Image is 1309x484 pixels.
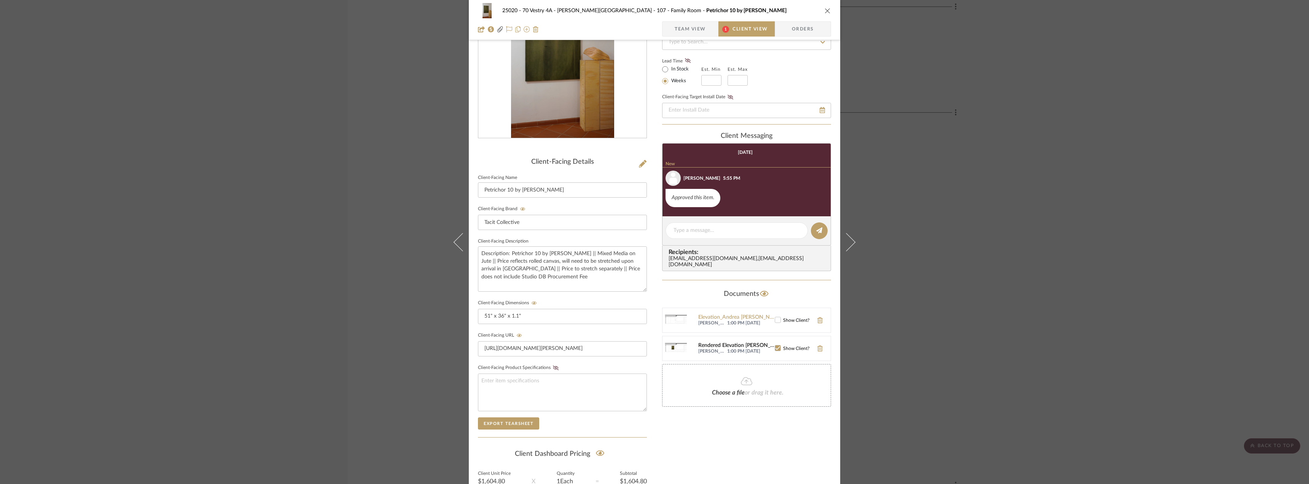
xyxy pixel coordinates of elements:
[662,336,687,361] img: Rendered Elevation Andrea Solaja Petrichor 10.png
[698,343,775,349] a: Rendered Elevation [PERSON_NAME] 10.png
[662,35,831,50] input: Type to Search…
[662,288,831,300] div: Documents
[478,158,647,166] div: Client-Facing Details
[706,8,787,13] span: Petrichor 10 by [PERSON_NAME]
[675,21,706,37] span: Team View
[478,417,539,430] button: Export Tearsheet
[698,315,775,321] a: Elevation_Andrea [PERSON_NAME] 10.png
[733,21,768,37] span: Client View
[478,445,647,463] div: Client Dashboard Pricing
[662,132,831,141] div: client Messaging
[478,182,647,198] input: Enter Client-Facing Item Name
[723,175,740,182] div: 5:55 PM
[662,94,736,100] label: Client-Facing Target Install Date
[478,333,524,338] label: Client-Facing URL
[698,320,725,326] span: [PERSON_NAME]
[701,67,721,72] label: Est. Min
[669,249,828,256] span: Recipients:
[783,318,809,323] span: Show Client?
[662,161,831,168] div: New
[745,390,783,396] span: or drag it here.
[728,67,748,72] label: Est. Max
[529,300,539,306] button: Client-Facing Dimensions
[478,240,529,243] label: Client-Facing Description
[551,365,561,371] button: Client-Facing Product Specifications
[478,341,647,356] input: Enter item URL
[783,346,809,351] span: Show Client?
[478,3,496,18] img: c51a1051-3ec1-44a5-9ec1-de942ab87097_48x40.jpg
[666,189,720,207] div: Approved this item.
[722,26,729,33] span: 1
[824,7,831,14] button: close
[683,175,720,182] div: [PERSON_NAME]
[738,150,753,155] div: [DATE]
[557,472,575,476] label: Quantity
[725,94,736,100] button: Client-Facing Target Install Date
[620,472,647,476] label: Subtotal
[478,309,647,324] input: Enter item dimensions
[478,176,517,180] label: Client-Facing Name
[657,8,706,13] span: 107 - Family Room
[502,8,657,13] span: 25020 - 70 Vestry 4A - [PERSON_NAME][GEOGRAPHIC_DATA]
[662,308,687,332] img: Elevation_Andrea Solaja Petrichor 10.png
[712,390,745,396] span: Choose a file
[666,171,681,186] img: user_avatar.png
[662,103,831,118] input: Enter Install Date
[727,348,775,355] span: 1:00 PM [DATE]
[669,256,828,268] div: [EMAIL_ADDRESS][DOMAIN_NAME] , [EMAIL_ADDRESS][DOMAIN_NAME]
[478,365,561,371] label: Client-Facing Product Specifications
[662,64,701,86] mat-radio-group: Select item type
[518,206,528,212] button: Client-Facing Brand
[670,78,686,85] label: Weeks
[478,206,528,212] label: Client-Facing Brand
[478,472,511,476] label: Client Unit Price
[670,66,689,73] label: In Stock
[698,348,725,355] span: [PERSON_NAME]
[478,300,539,306] label: Client-Facing Dimensions
[478,215,647,230] input: Enter Client-Facing Brand
[683,57,693,65] button: Lead Time
[662,58,701,64] label: Lead Time
[533,26,539,32] img: Remove from project
[783,21,822,37] span: Orders
[514,333,524,338] button: Client-Facing URL
[727,320,775,326] span: 1:00 PM [DATE]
